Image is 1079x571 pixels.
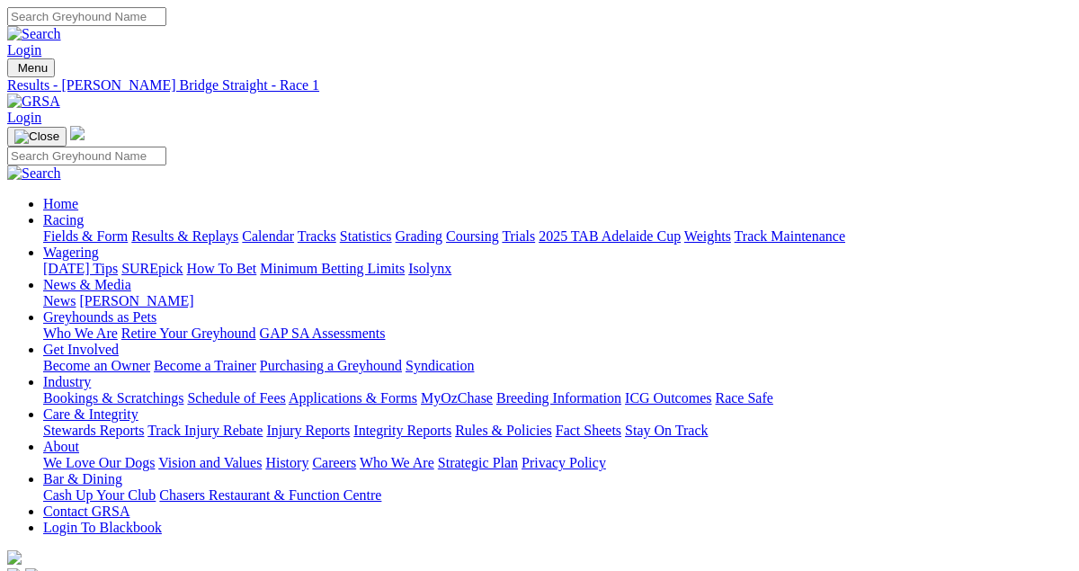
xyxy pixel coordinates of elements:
a: ICG Outcomes [625,390,711,406]
a: Login [7,110,41,125]
a: Fact Sheets [556,423,621,438]
a: Rules & Policies [455,423,552,438]
a: Applications & Forms [289,390,417,406]
a: Grading [396,228,442,244]
div: About [43,455,1072,471]
a: Tracks [298,228,336,244]
a: Track Maintenance [735,228,845,244]
a: Strategic Plan [438,455,518,470]
a: Careers [312,455,356,470]
a: Industry [43,374,91,389]
a: Isolynx [408,261,451,276]
a: Results - [PERSON_NAME] Bridge Straight - Race 1 [7,77,1072,94]
a: [PERSON_NAME] [79,293,193,308]
img: Search [7,26,61,42]
a: SUREpick [121,261,183,276]
a: Integrity Reports [353,423,451,438]
a: Contact GRSA [43,504,129,519]
a: [DATE] Tips [43,261,118,276]
img: Close [14,129,59,144]
input: Search [7,147,166,165]
a: Login [7,42,41,58]
a: Privacy Policy [522,455,606,470]
img: logo-grsa-white.png [7,550,22,565]
span: Menu [18,61,48,75]
a: Greyhounds as Pets [43,309,156,325]
a: Who We Are [360,455,434,470]
a: Breeding Information [496,390,621,406]
a: Track Injury Rebate [147,423,263,438]
a: Wagering [43,245,99,260]
a: Bar & Dining [43,471,122,486]
a: How To Bet [187,261,257,276]
a: Race Safe [715,390,772,406]
a: Syndication [406,358,474,373]
a: Care & Integrity [43,406,138,422]
a: Trials [502,228,535,244]
a: Retire Your Greyhound [121,326,256,341]
a: Purchasing a Greyhound [260,358,402,373]
a: Weights [684,228,731,244]
a: We Love Our Dogs [43,455,155,470]
input: Search [7,7,166,26]
a: News [43,293,76,308]
a: GAP SA Assessments [260,326,386,341]
a: Results & Replays [131,228,238,244]
a: About [43,439,79,454]
div: Wagering [43,261,1072,277]
a: Minimum Betting Limits [260,261,405,276]
div: Industry [43,390,1072,406]
a: Get Involved [43,342,119,357]
a: Login To Blackbook [43,520,162,535]
button: Toggle navigation [7,127,67,147]
a: Cash Up Your Club [43,487,156,503]
a: Fields & Form [43,228,128,244]
button: Toggle navigation [7,58,55,77]
a: News & Media [43,277,131,292]
a: Stay On Track [625,423,708,438]
a: Calendar [242,228,294,244]
div: Bar & Dining [43,487,1072,504]
img: Search [7,165,61,182]
img: logo-grsa-white.png [70,126,85,140]
a: Statistics [340,228,392,244]
div: Get Involved [43,358,1072,374]
div: Racing [43,228,1072,245]
a: Bookings & Scratchings [43,390,183,406]
a: Home [43,196,78,211]
a: Racing [43,212,84,228]
div: Greyhounds as Pets [43,326,1072,342]
img: GRSA [7,94,60,110]
a: Stewards Reports [43,423,144,438]
a: Schedule of Fees [187,390,285,406]
a: Become an Owner [43,358,150,373]
a: Coursing [446,228,499,244]
a: Injury Reports [266,423,350,438]
a: Vision and Values [158,455,262,470]
a: Who We Are [43,326,118,341]
div: News & Media [43,293,1072,309]
a: 2025 TAB Adelaide Cup [539,228,681,244]
div: Care & Integrity [43,423,1072,439]
a: Become a Trainer [154,358,256,373]
a: History [265,455,308,470]
a: Chasers Restaurant & Function Centre [159,487,381,503]
a: MyOzChase [421,390,493,406]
